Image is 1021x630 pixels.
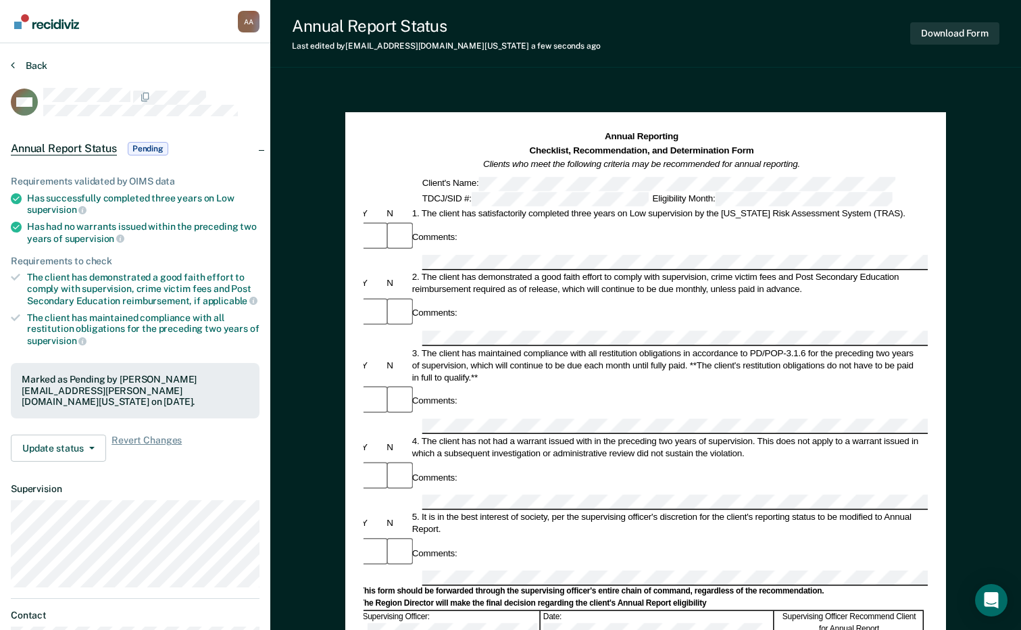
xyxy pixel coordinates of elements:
div: N [384,207,409,219]
div: Y [359,277,384,289]
button: Download Form [910,22,999,45]
div: 4. The client has not had a warrant issued with in the preceding two years of supervision. This d... [410,435,924,460]
button: Back [11,59,47,72]
div: Comments: [410,471,459,483]
dt: Contact [11,610,259,621]
dt: Supervision [11,483,259,495]
div: Comments: [410,548,459,560]
div: Annual Report Status [292,16,601,36]
div: A A [238,11,259,32]
div: N [384,517,409,529]
button: Profile dropdown button [238,11,259,32]
span: Revert Changes [111,435,182,462]
div: Marked as Pending by [PERSON_NAME][EMAIL_ADDRESS][PERSON_NAME][DOMAIN_NAME][US_STATE] on [DATE]. [22,374,249,408]
strong: Checklist, Recommendation, and Determination Form [530,145,754,155]
div: TDCJ/SID #: [420,192,651,206]
img: Recidiviz [14,14,79,29]
div: Requirements to check [11,256,259,267]
div: N [384,441,409,454]
div: Comments: [410,231,459,243]
div: Open Intercom Messenger [975,584,1007,616]
span: a few seconds ago [531,41,601,51]
div: Y [359,207,384,219]
div: Last edited by [EMAIL_ADDRESS][DOMAIN_NAME][US_STATE] [292,41,601,51]
div: N [384,359,409,371]
span: supervision [27,335,86,346]
div: Requirements validated by OIMS data [11,176,259,187]
div: Has had no warrants issued within the preceding two years of [27,221,259,244]
div: 2. The client has demonstrated a good faith effort to comply with supervision, crime victim fees ... [410,271,924,295]
div: Y [359,441,384,454]
span: supervision [27,204,86,215]
div: The client has demonstrated a good faith effort to comply with supervision, crime victim fees and... [27,272,259,306]
div: N [384,277,409,289]
strong: Annual Reporting [605,132,678,142]
div: 1. The client has satisfactorily completed three years on Low supervision by the [US_STATE] Risk ... [410,207,924,219]
div: 5. It is in the best interest of society, per the supervising officer's discretion for the client... [410,511,924,535]
span: supervision [65,233,124,244]
button: Update status [11,435,106,462]
div: The client has maintained compliance with all restitution obligations for the preceding two years of [27,312,259,347]
div: Eligibility Month: [651,192,895,206]
div: Comments: [410,307,459,319]
div: Client's Name: [420,176,897,191]
em: Clients who meet the following criteria may be recommended for annual reporting. [483,159,800,169]
div: Comments: [410,395,459,407]
span: Annual Report Status [11,142,117,155]
span: Pending [128,142,168,155]
span: applicable [203,295,257,306]
div: Y [359,359,384,371]
div: Has successfully completed three years on Low [27,193,259,216]
div: Y [359,517,384,529]
div: 3. The client has maintained compliance with all restitution obligations in accordance to PD/POP-... [410,347,924,383]
div: The Region Director will make the final decision regarding the client's Annual Report eligibility [359,599,924,610]
div: This form should be forwarded through the supervising officer's entire chain of command, regardle... [359,587,924,598]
